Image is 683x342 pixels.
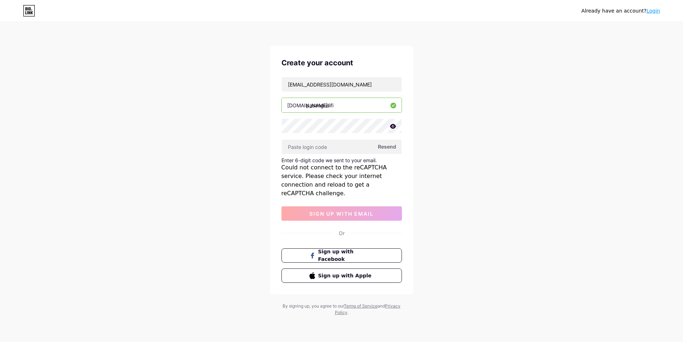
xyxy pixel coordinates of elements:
a: Terms of Service [344,303,378,309]
div: Create your account [281,57,402,68]
div: Or [339,229,345,237]
div: [DOMAIN_NAME]/ [287,102,329,109]
span: sign up with email [309,211,374,217]
div: By signing up, you agree to our and . [281,303,403,316]
a: Login [646,8,660,14]
button: Sign up with Apple [281,268,402,283]
div: Already have an account? [582,7,660,15]
div: Could not connect to the reCAPTCHA service. Please check your internet connection and reload to g... [281,163,402,198]
div: Enter 6-digit code we sent to your email. [281,157,402,163]
span: Resend [378,143,396,150]
button: sign up with email [281,206,402,221]
input: Paste login code [282,140,402,154]
span: Sign up with Apple [318,272,374,280]
button: Sign up with Facebook [281,248,402,263]
input: Email [282,77,402,92]
span: Sign up with Facebook [318,248,374,263]
input: username [282,98,402,112]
